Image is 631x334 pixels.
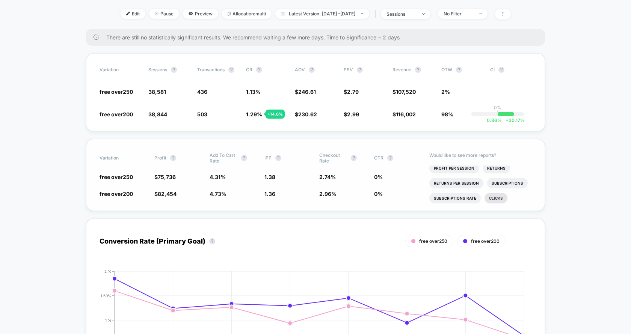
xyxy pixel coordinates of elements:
span: 1.38 [264,174,275,180]
span: --- [490,90,531,95]
button: ? [309,67,315,73]
span: CR [246,67,252,72]
span: Variation [100,67,141,73]
span: | [373,9,381,20]
p: Would like to see more reports? [429,152,532,158]
span: There are still no statistically significant results. We recommend waiting a few more days . Time... [106,34,530,41]
img: end [479,13,482,14]
span: $ [344,89,359,95]
span: PSV [344,67,353,72]
li: Subscriptions [487,178,528,188]
button: ? [228,67,234,73]
tspan: 1 % [105,317,112,322]
img: edit [126,12,130,15]
button: ? [351,155,357,161]
img: end [361,13,364,14]
button: ? [170,155,176,161]
span: 0.86 % [487,117,502,123]
span: CI [490,67,531,73]
li: Returns [483,163,510,173]
button: ? [171,67,177,73]
span: 246.61 [298,89,316,95]
button: ? [241,155,247,161]
span: Checkout Rate [319,152,347,164]
button: ? [357,67,363,73]
span: 1.36 [264,191,275,197]
span: 436 [197,89,207,95]
span: 2.74 % [319,174,336,180]
span: 503 [197,111,207,117]
span: 2.99 [347,111,359,117]
img: end [422,13,425,15]
span: IPP [264,155,272,161]
button: ? [498,67,504,73]
span: + [506,117,509,123]
div: sessions [386,11,417,17]
button: ? [387,155,393,161]
span: Preview [183,9,218,19]
span: 1.13 % [246,89,261,95]
span: Revenue [392,67,411,72]
span: AOV [295,67,305,72]
span: free over200 [471,238,500,244]
span: 82,454 [158,191,177,197]
li: Returns Per Session [429,178,483,188]
span: $ [392,111,416,117]
button: ? [209,238,215,244]
span: 230.62 [298,111,317,117]
span: 4.31 % [210,174,226,180]
span: free over250 [100,89,133,95]
tspan: 1.50% [101,293,112,298]
span: Transactions [197,67,225,72]
span: Edit [121,9,145,19]
tspan: 2 % [104,269,112,274]
span: Pause [149,9,179,19]
span: $ [154,174,176,180]
div: No Filter [444,11,474,17]
p: | [497,110,498,116]
span: free over250 [419,238,447,244]
img: calendar [281,12,285,15]
span: free over200 [100,111,133,117]
span: 2.96 % [319,191,337,197]
img: rebalance [228,12,231,16]
li: Profit Per Session [429,163,479,173]
span: 2% [441,89,450,95]
span: CTR [374,155,383,161]
span: 75,736 [158,174,176,180]
span: $ [295,89,316,95]
span: $ [154,191,177,197]
span: Allocation: multi [222,9,272,19]
span: 0 % [374,191,383,197]
button: ? [256,67,262,73]
span: $ [344,111,359,117]
span: 107,520 [396,89,416,95]
span: 116,002 [396,111,416,117]
span: 38,581 [148,89,166,95]
p: 0% [494,105,501,110]
span: $ [295,111,317,117]
span: 30.17 % [502,117,525,123]
li: Subscriptions Rate [429,193,481,203]
span: Latest Version: [DATE] - [DATE] [275,9,369,19]
button: ? [275,155,281,161]
span: Variation [100,152,141,164]
span: OTW [441,67,483,73]
span: free over200 [100,191,133,197]
button: ? [456,67,462,73]
span: 4.73 % [210,191,226,197]
img: end [155,12,159,15]
span: 0 % [374,174,383,180]
span: 2.79 [347,89,359,95]
span: 1.29 % [246,111,262,117]
span: Sessions [148,67,167,72]
span: free over250 [100,174,133,180]
span: Profit [154,155,166,161]
span: Add To Cart Rate [210,152,237,164]
span: $ [392,89,416,95]
li: Clicks [485,193,507,203]
span: 38,844 [148,111,167,117]
div: + 14.6 % [266,110,285,119]
button: ? [415,67,421,73]
span: 98% [441,111,453,117]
